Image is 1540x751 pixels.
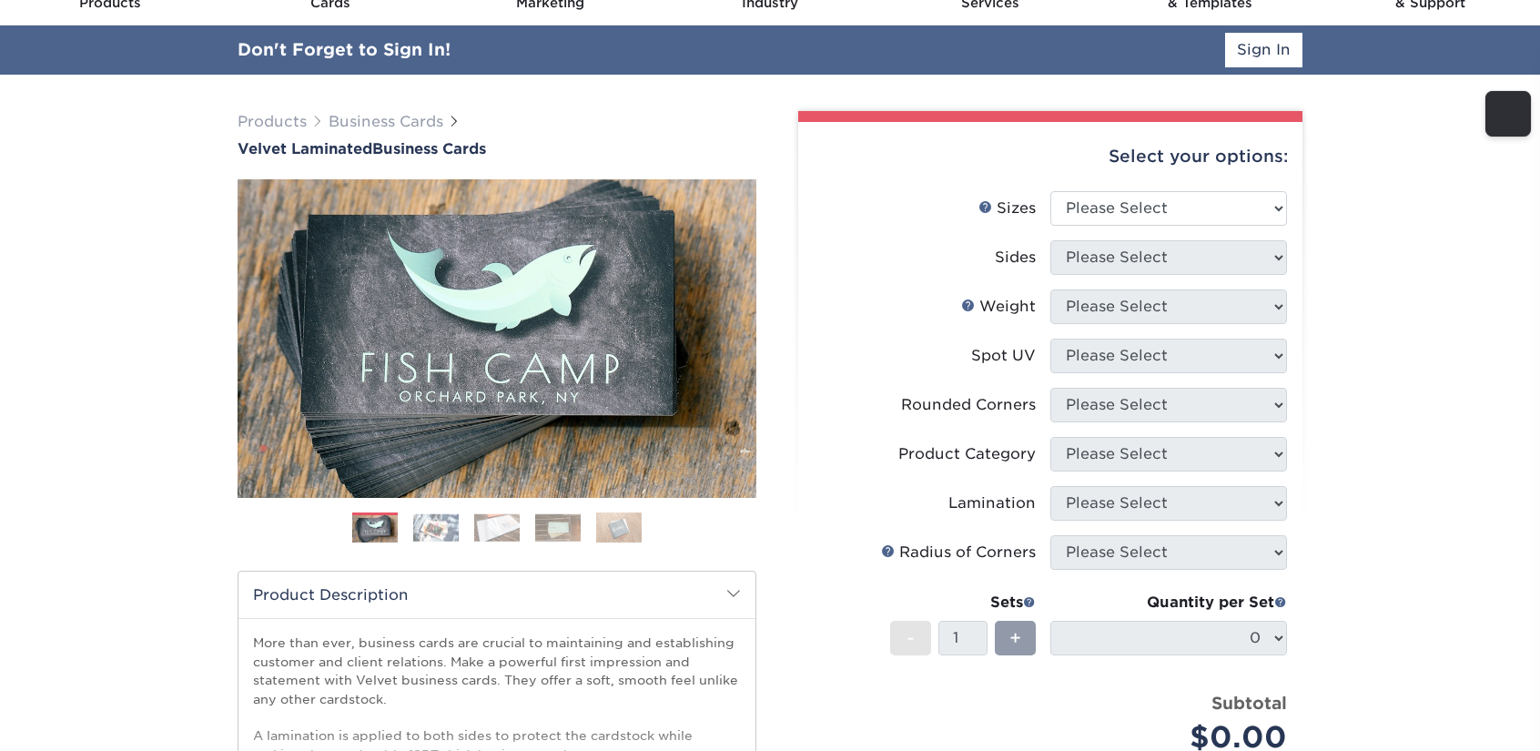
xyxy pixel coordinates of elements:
[971,345,1036,367] div: Spot UV
[238,140,372,157] span: Velvet Laminated
[238,37,451,63] div: Don't Forget to Sign In!
[907,624,915,652] span: -
[596,512,642,543] img: Business Cards 05
[881,542,1036,563] div: Radius of Corners
[238,572,755,618] h2: Product Description
[890,592,1036,614] div: Sets
[1009,624,1021,652] span: +
[413,513,459,542] img: Business Cards 02
[901,394,1036,416] div: Rounded Corners
[329,113,443,130] a: Business Cards
[238,113,307,130] a: Products
[898,443,1036,465] div: Product Category
[995,247,1036,269] div: Sides
[1225,33,1302,67] a: Sign In
[535,513,581,542] img: Business Cards 04
[238,79,756,598] img: Velvet Laminated 01
[238,140,756,157] a: Velvet LaminatedBusiness Cards
[1050,592,1287,614] div: Quantity per Set
[961,296,1036,318] div: Weight
[238,140,756,157] h1: Business Cards
[813,122,1288,191] div: Select your options:
[352,506,398,552] img: Business Cards 01
[948,492,1036,514] div: Lamination
[474,513,520,542] img: Business Cards 03
[978,198,1036,219] div: Sizes
[1211,693,1287,713] strong: Subtotal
